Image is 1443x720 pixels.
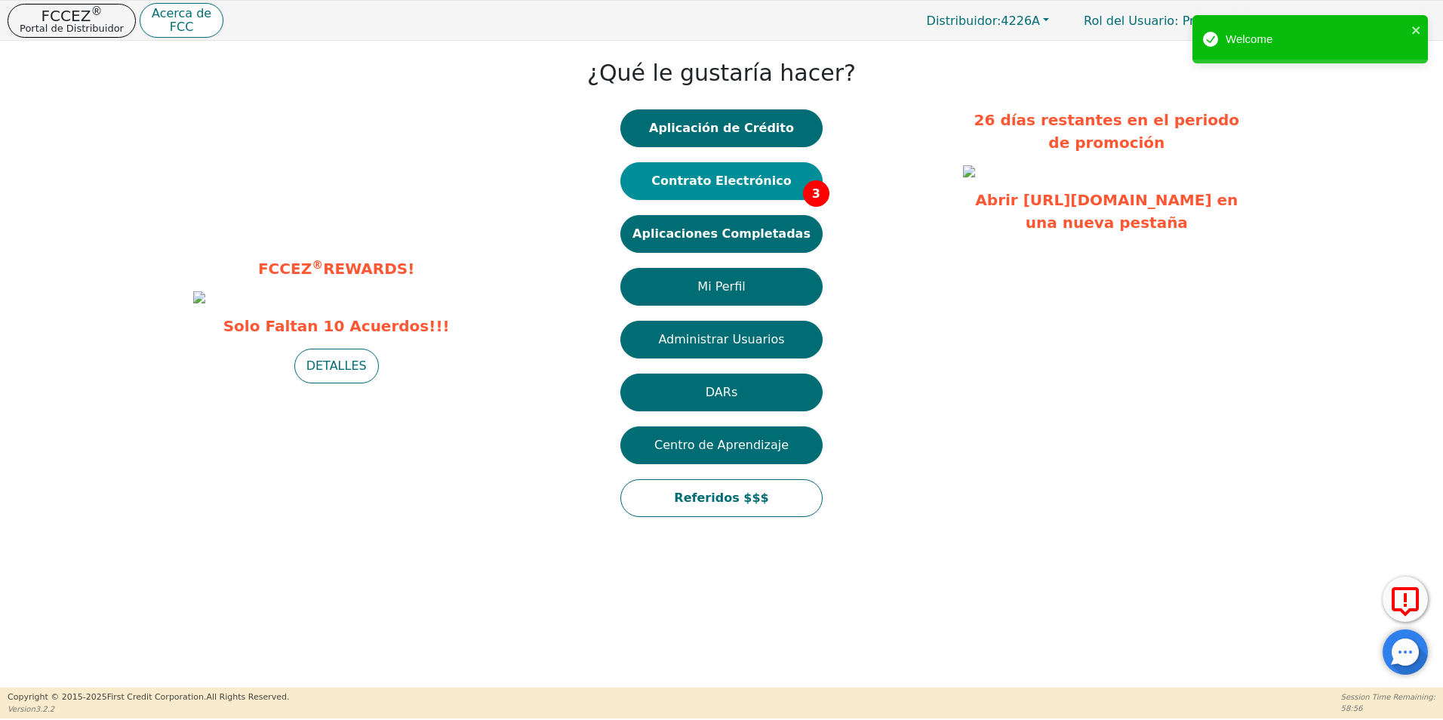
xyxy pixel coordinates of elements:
button: FCCEZ®Portal de Distribuidor [8,4,136,38]
span: Rol del Usuario : [1084,14,1178,28]
a: Abrir [URL][DOMAIN_NAME] en una nueva pestaña [975,191,1238,232]
button: 4226A:[PERSON_NAME] [1251,9,1435,32]
p: FCCEZ [20,8,124,23]
button: Aplicaciones Completadas [620,215,823,253]
button: DETALLES [294,349,379,383]
button: Distribuidor:4226A [911,9,1066,32]
button: Administrar Usuarios [620,321,823,358]
span: Solo Faltan 10 Acuerdos!!! [193,315,480,337]
p: Primario [1069,6,1248,35]
sup: ® [91,5,102,18]
p: FCCEZ REWARDS! [193,257,480,280]
sup: ® [312,258,323,272]
p: Portal de Distribuidor [20,23,124,33]
img: 758596c5-3589-446b-9c3d-30aa9f09f7e4 [963,165,975,177]
p: 58:56 [1341,703,1435,714]
a: Rol del Usuario: Primario [1069,6,1248,35]
span: 3 [803,180,829,207]
p: 26 días restantes en el periodo de promoción [963,109,1250,154]
p: Copyright © 2015- 2025 First Credit Corporation. [8,691,289,704]
button: Mi Perfil [620,268,823,306]
span: 4226A [927,14,1040,28]
p: Acerca de [152,8,211,20]
div: Welcome [1226,31,1407,48]
span: Distribuidor: [927,14,1001,28]
button: Centro de Aprendizaje [620,426,823,464]
button: Reportar Error a FCC [1383,577,1428,622]
img: 768181a1-2103-4633-a112-de2af3ef6f5b [193,291,205,303]
button: Aplicación de Crédito [620,109,823,147]
p: Session Time Remaining: [1341,691,1435,703]
button: DARs [620,374,823,411]
button: close [1411,21,1422,38]
button: Referidos $$$ [620,479,823,517]
p: Version 3.2.2 [8,703,289,715]
h1: ¿Qué le gustaría hacer? [587,60,856,87]
p: FCC [152,21,211,33]
button: Contrato Electrónico3 [620,162,823,200]
button: Acerca deFCC [140,3,223,38]
span: All Rights Reserved. [206,692,289,702]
